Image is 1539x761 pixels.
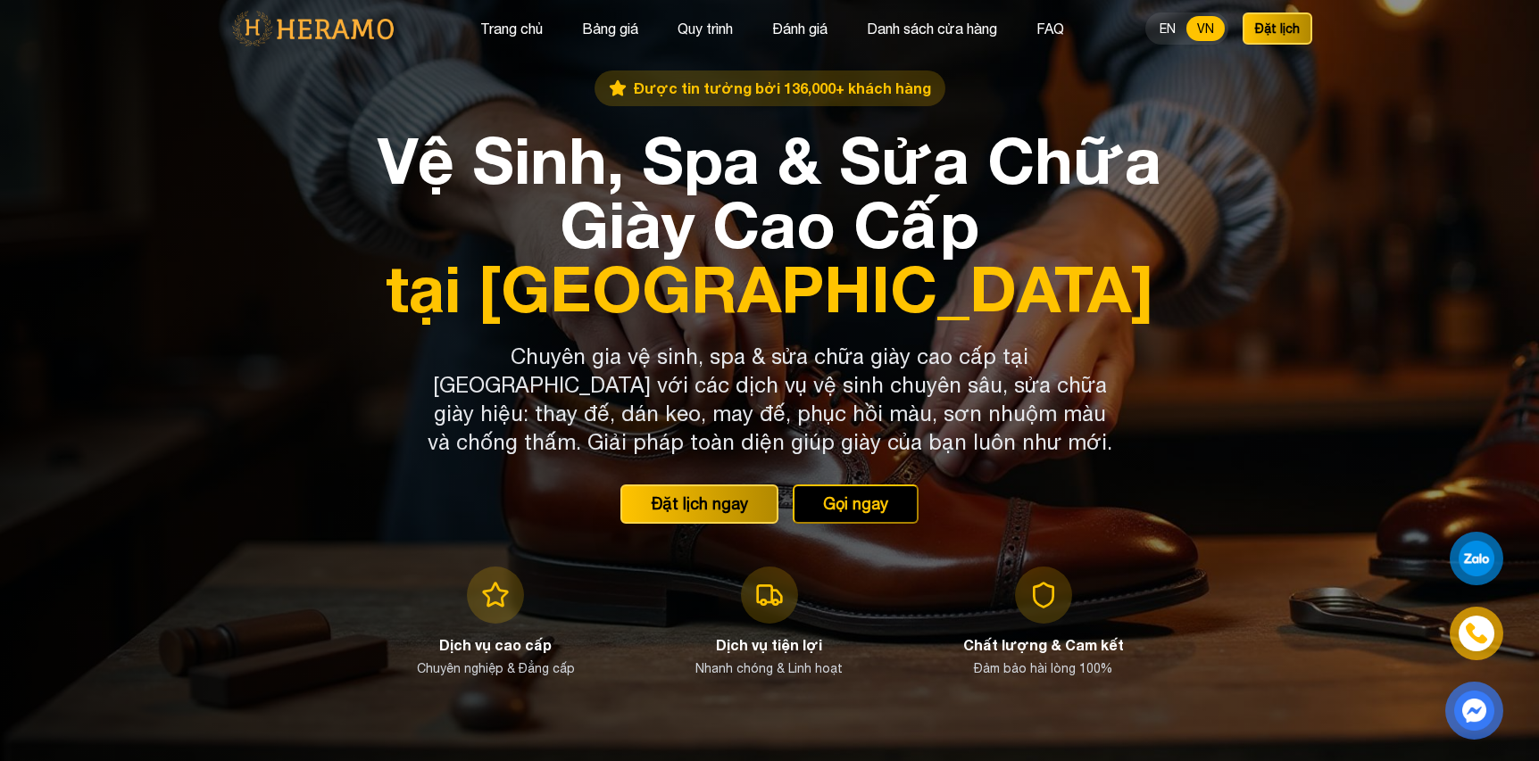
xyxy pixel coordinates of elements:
[716,634,822,656] h3: Dịch vụ tiện lợi
[475,17,548,40] button: Trang chủ
[1452,608,1502,658] a: phone-icon
[227,10,399,47] img: logo-with-text.png
[577,17,644,40] button: Bảng giá
[1149,16,1186,41] button: EN
[1031,17,1069,40] button: FAQ
[417,659,575,677] p: Chuyên nghiệp & Đẳng cấp
[861,17,1002,40] button: Danh sách cửa hàng
[1243,12,1312,45] button: Đặt lịch
[963,634,1124,656] h3: Chất lượng & Cam kết
[370,256,1169,320] span: tại [GEOGRAPHIC_DATA]
[1186,16,1225,41] button: VN
[634,78,931,99] span: Được tin tưởng bởi 136,000+ khách hàng
[695,659,843,677] p: Nhanh chóng & Linh hoạt
[793,484,919,524] button: Gọi ngay
[439,634,552,656] h3: Dịch vụ cao cấp
[672,17,738,40] button: Quy trình
[427,342,1112,456] p: Chuyên gia vệ sinh, spa & sửa chữa giày cao cấp tại [GEOGRAPHIC_DATA] với các dịch vụ vệ sinh chu...
[370,128,1169,320] h1: Vệ Sinh, Spa & Sửa Chữa Giày Cao Cấp
[1465,622,1488,646] img: phone-icon
[620,484,778,524] button: Đặt lịch ngay
[767,17,833,40] button: Đánh giá
[974,659,1112,677] p: Đảm bảo hài lòng 100%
